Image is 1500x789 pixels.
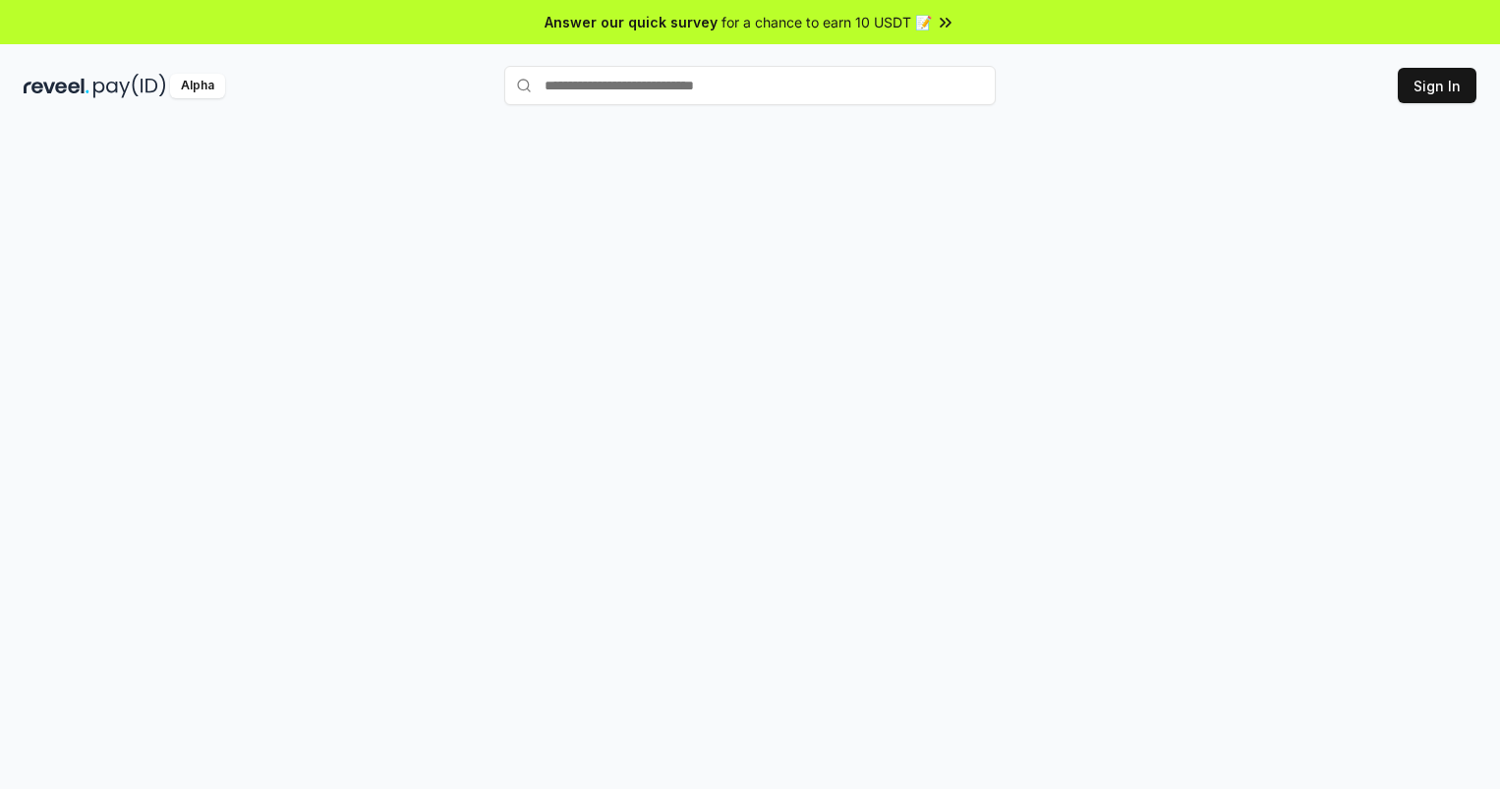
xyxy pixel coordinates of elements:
img: pay_id [93,74,166,98]
img: reveel_dark [24,74,89,98]
button: Sign In [1398,68,1476,103]
div: Alpha [170,74,225,98]
span: Answer our quick survey [545,12,718,32]
span: for a chance to earn 10 USDT 📝 [721,12,932,32]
